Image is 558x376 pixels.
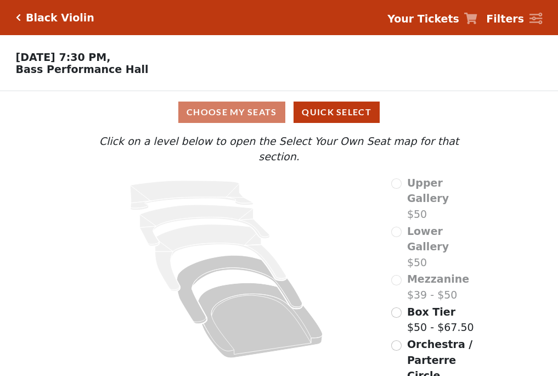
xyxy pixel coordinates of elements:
[77,133,480,165] p: Click on a level below to open the Select Your Own Seat map for that section.
[407,306,455,318] span: Box Tier
[407,304,474,335] label: $50 - $67.50
[407,273,469,285] span: Mezzanine
[407,225,449,253] span: Lower Gallery
[16,14,21,21] a: Click here to go back to filters
[387,13,459,25] strong: Your Tickets
[140,205,270,246] path: Lower Gallery - Seats Available: 0
[294,102,380,123] button: Quick Select
[131,181,253,210] path: Upper Gallery - Seats Available: 0
[407,271,469,302] label: $39 - $50
[407,223,481,271] label: $50
[26,12,94,24] h5: Black Violin
[486,13,524,25] strong: Filters
[387,11,477,27] a: Your Tickets
[486,11,542,27] a: Filters
[407,175,481,222] label: $50
[199,283,323,358] path: Orchestra / Parterre Circle - Seats Available: 607
[407,177,449,205] span: Upper Gallery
